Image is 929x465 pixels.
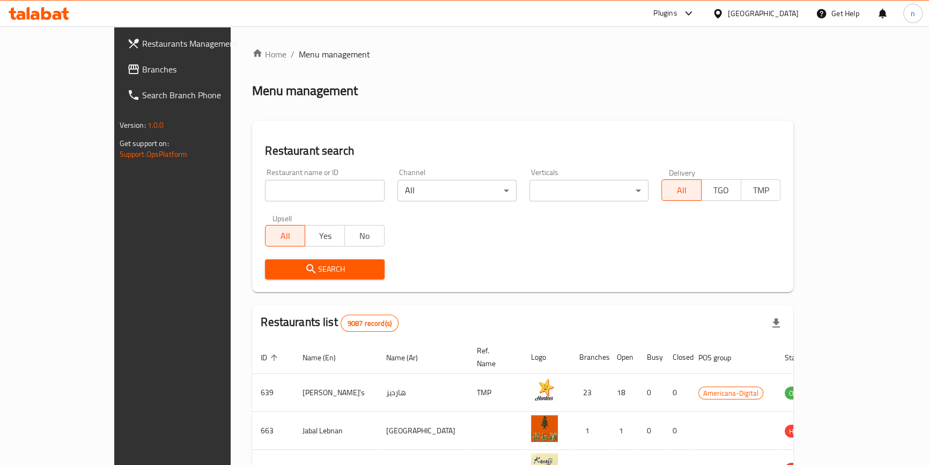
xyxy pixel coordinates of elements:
[531,377,558,404] img: Hardee's
[638,412,664,450] td: 0
[699,387,763,399] span: Americana-Digital
[265,225,305,246] button: All
[261,314,399,332] h2: Restaurants list
[252,48,793,61] nav: breadcrumb
[142,63,261,76] span: Branches
[608,412,638,450] td: 1
[261,351,281,364] span: ID
[706,183,737,198] span: TGO
[701,179,741,201] button: TGO
[664,412,690,450] td: 0
[341,315,399,332] div: Total records count
[669,169,696,176] label: Delivery
[763,310,789,336] div: Export file
[120,147,188,161] a: Support.OpsPlatform
[477,344,510,370] span: Ref. Name
[698,351,745,364] span: POS group
[119,82,269,108] a: Search Branch Phone
[120,136,169,150] span: Get support on:
[638,341,664,374] th: Busy
[252,48,286,61] a: Home
[728,8,799,19] div: [GEOGRAPHIC_DATA]
[303,351,350,364] span: Name (En)
[299,48,370,61] span: Menu management
[608,374,638,412] td: 18
[571,374,608,412] td: 23
[148,118,164,132] span: 1.0.0
[341,318,398,329] span: 9087 record(s)
[741,179,781,201] button: TMP
[661,179,702,201] button: All
[571,412,608,450] td: 1
[529,180,648,201] div: ​
[653,7,677,20] div: Plugins
[252,412,294,450] td: 663
[309,228,341,244] span: Yes
[378,412,468,450] td: [GEOGRAPHIC_DATA]
[120,118,146,132] span: Version:
[142,89,261,101] span: Search Branch Phone
[638,374,664,412] td: 0
[746,183,777,198] span: TMP
[142,37,261,50] span: Restaurants Management
[468,374,522,412] td: TMP
[294,412,378,450] td: Jabal Lebnan
[265,259,384,279] button: Search
[785,387,811,399] div: OPEN
[522,341,571,374] th: Logo
[386,351,432,364] span: Name (Ar)
[785,351,820,364] span: Status
[666,183,697,198] span: All
[274,263,375,276] span: Search
[785,387,811,399] span: OPEN
[378,374,468,412] td: هارديز
[252,82,358,99] h2: Menu management
[785,425,817,438] div: HIDDEN
[272,214,292,222] label: Upsell
[119,56,269,82] a: Branches
[119,31,269,56] a: Restaurants Management
[344,225,385,246] button: No
[291,48,294,61] li: /
[270,228,301,244] span: All
[664,374,690,412] td: 0
[571,341,608,374] th: Branches
[785,425,817,438] span: HIDDEN
[911,8,915,19] span: n
[252,374,294,412] td: 639
[397,180,517,201] div: All
[531,415,558,442] img: Jabal Lebnan
[265,143,780,159] h2: Restaurant search
[294,374,378,412] td: [PERSON_NAME]'s
[608,341,638,374] th: Open
[305,225,345,246] button: Yes
[265,180,384,201] input: Search for restaurant name or ID..
[664,341,690,374] th: Closed
[349,228,380,244] span: No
